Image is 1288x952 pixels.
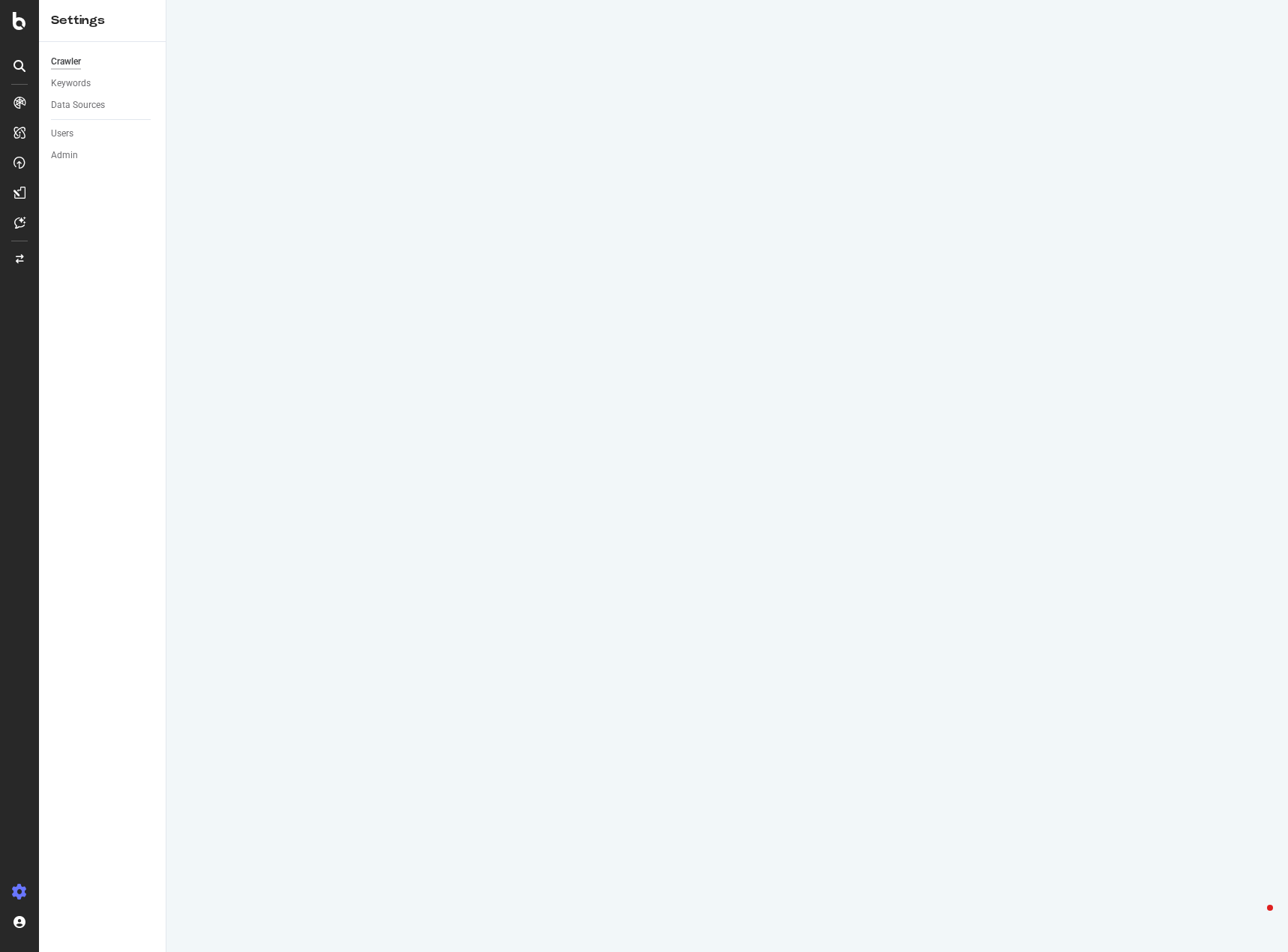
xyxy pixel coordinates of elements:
[51,76,155,91] a: Keywords
[51,97,105,113] div: Data Sources
[51,97,155,113] a: Data Sources
[51,126,73,142] div: Users
[51,12,154,29] div: Settings
[1237,901,1273,937] iframe: Intercom live chat
[51,148,155,163] a: Admin
[51,54,81,70] div: Crawler
[51,148,78,163] div: Admin
[51,54,155,70] a: Crawler
[51,76,91,91] div: Keywords
[51,126,155,142] a: Users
